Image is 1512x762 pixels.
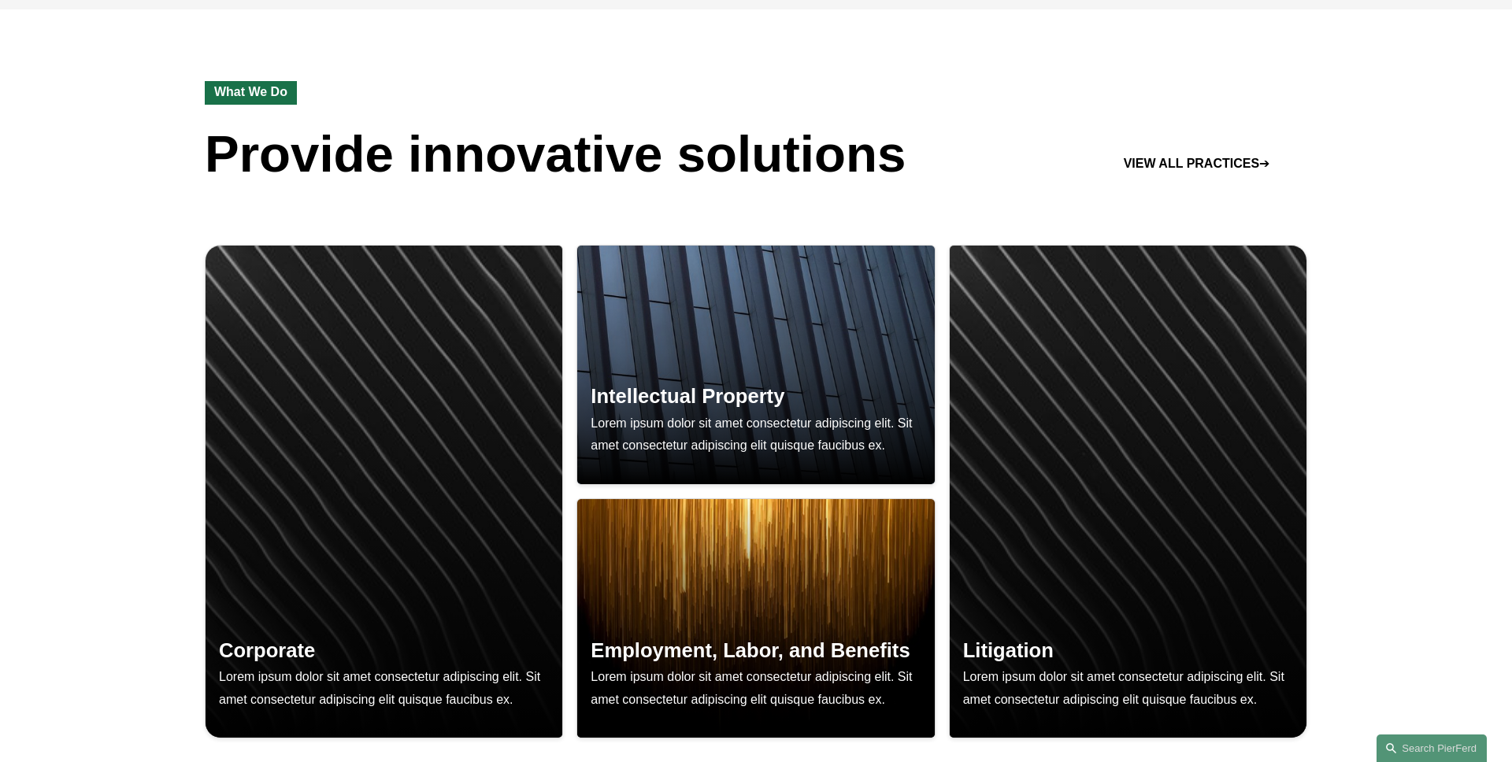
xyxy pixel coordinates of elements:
[219,666,549,712] p: Lorem ipsum dolor sit amet consectetur adipiscing elit. Sit amet consectetur adipiscing elit quis...
[1124,157,1259,170] strong: VIEW ALL PRACTICES
[591,412,921,458] p: Lorem ipsum dolor sit amet consectetur adipiscing elit. Sit amet consectetur adipiscing elit quis...
[963,638,1293,663] h2: Litigation
[214,85,287,98] strong: What We Do
[205,128,906,179] h2: Provide innovative solutions
[591,638,921,663] h2: Employment, Labor, and Benefits
[219,638,549,663] h2: Corporate
[1377,734,1487,762] a: Search this site
[591,666,921,712] p: Lorem ipsum dolor sit amet consectetur adipiscing elit. Sit amet consectetur adipiscing elit quis...
[1124,157,1269,170] a: VIEW ALL PRACTICES➔
[591,384,921,409] h2: Intellectual Property
[963,666,1293,712] p: Lorem ipsum dolor sit amet consectetur adipiscing elit. Sit amet consectetur adipiscing elit quis...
